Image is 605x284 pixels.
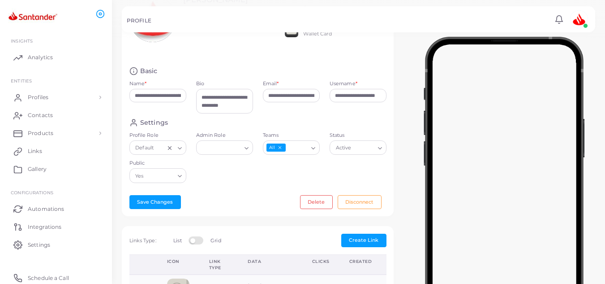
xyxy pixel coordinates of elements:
[140,118,168,127] h4: Settings
[7,200,105,218] a: Automations
[156,143,164,153] input: Search for option
[196,140,253,155] div: Search for option
[196,132,253,139] label: Admin Role
[300,195,333,209] button: Delete
[129,140,186,155] div: Search for option
[127,17,151,24] h5: PROFILE
[200,143,241,153] input: Search for option
[129,160,186,167] label: Public
[140,67,158,75] h4: Basic
[28,223,61,231] span: Integrations
[210,237,221,245] label: Grid
[338,195,382,209] button: Disconnect
[7,88,105,106] a: Profiles
[248,258,292,265] div: Data
[349,237,378,243] span: Create Link
[330,140,386,155] div: Search for option
[277,144,283,151] button: Deselect All
[7,160,105,178] a: Gallery
[335,144,352,153] span: Active
[11,190,53,195] span: Configurations
[129,80,147,87] label: Name
[28,53,53,61] span: Analytics
[330,132,386,139] label: Status
[266,144,286,152] span: All
[129,255,157,275] th: Action
[134,144,155,153] span: Default
[28,205,64,213] span: Automations
[312,258,330,265] div: Clicks
[7,124,105,142] a: Products
[11,38,33,44] span: INSIGHTS
[129,195,181,209] button: Save Changes
[167,144,173,151] button: Clear Selected
[167,258,189,265] div: Icon
[11,78,32,83] span: ENTITIES
[28,165,47,173] span: Gallery
[287,143,308,153] input: Search for option
[7,218,105,236] a: Integrations
[570,10,588,28] img: avatar
[263,140,320,155] div: Search for option
[28,147,42,155] span: Links
[196,80,253,87] label: Bio
[28,129,53,137] span: Products
[341,234,386,247] button: Create Link
[7,142,105,160] a: Links
[567,10,590,28] a: avatar
[349,258,372,265] div: Created
[28,93,48,101] span: Profiles
[7,236,105,253] a: Settings
[330,80,357,87] label: Username
[129,168,186,183] div: Search for option
[7,106,105,124] a: Contacts
[7,48,105,66] a: Analytics
[28,241,50,249] span: Settings
[209,258,228,271] div: Link Type
[263,132,320,139] label: Teams
[28,111,53,119] span: Contacts
[28,274,69,282] span: Schedule a Call
[353,143,374,153] input: Search for option
[129,237,156,244] span: Links Type:
[8,9,58,25] img: logo
[263,80,279,87] label: Email
[129,132,186,139] label: Profile Role
[173,237,181,245] label: List
[134,171,145,181] span: Yes
[146,171,174,181] input: Search for option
